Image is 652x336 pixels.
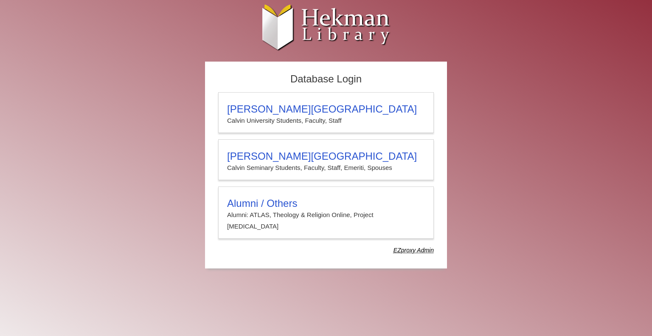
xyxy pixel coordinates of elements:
[227,115,425,126] p: Calvin University Students, Faculty, Staff
[227,150,425,162] h3: [PERSON_NAME][GEOGRAPHIC_DATA]
[227,209,425,232] p: Alumni: ATLAS, Theology & Religion Online, Project [MEDICAL_DATA]
[227,198,425,232] summary: Alumni / OthersAlumni: ATLAS, Theology & Religion Online, Project [MEDICAL_DATA]
[227,103,425,115] h3: [PERSON_NAME][GEOGRAPHIC_DATA]
[227,162,425,173] p: Calvin Seminary Students, Faculty, Staff, Emeriti, Spouses
[227,198,425,209] h3: Alumni / Others
[218,139,434,180] a: [PERSON_NAME][GEOGRAPHIC_DATA]Calvin Seminary Students, Faculty, Staff, Emeriti, Spouses
[393,247,434,254] dfn: Use Alumni login
[218,92,434,133] a: [PERSON_NAME][GEOGRAPHIC_DATA]Calvin University Students, Faculty, Staff
[214,71,438,88] h2: Database Login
